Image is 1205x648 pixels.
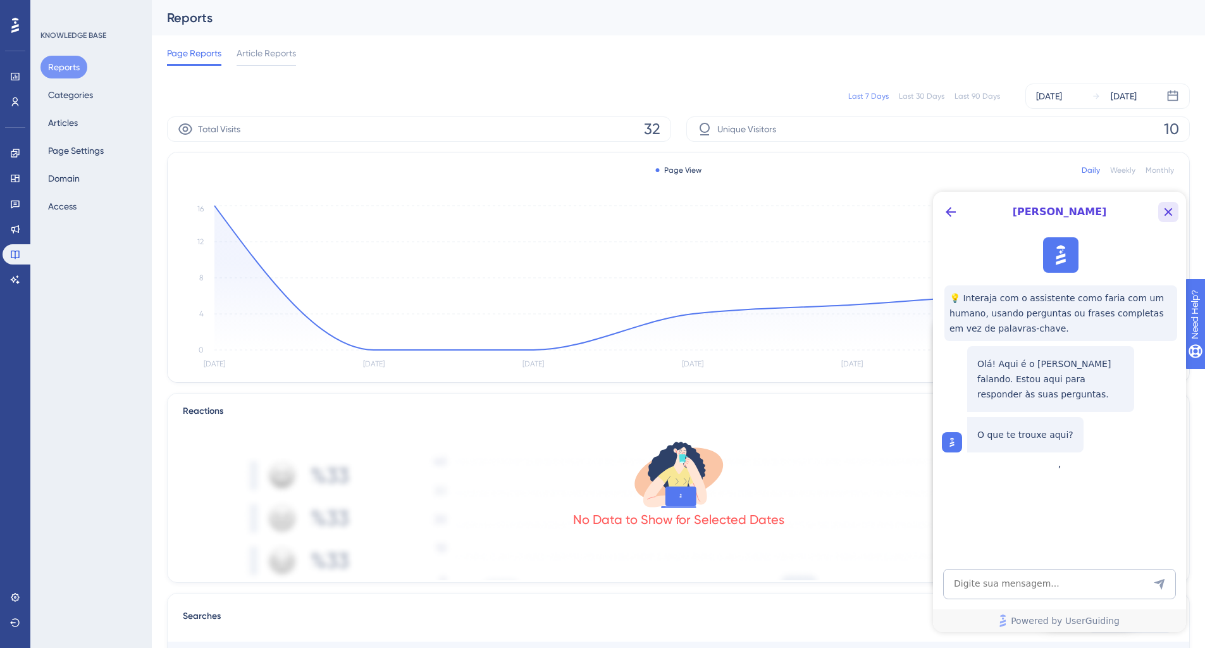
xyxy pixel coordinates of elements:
tspan: [DATE] [522,359,544,368]
div: Weekly [1110,165,1135,175]
div: No Data to Show for Selected Dates [573,511,784,528]
div: Last 30 Days [899,91,944,101]
div: [DATE] [1036,89,1062,104]
div: Reactions [183,404,1174,419]
div: Last 90 Days [955,91,1000,101]
div: Page View [655,165,701,175]
span: Page Reports [167,46,221,61]
tspan: [DATE] [204,359,225,368]
tspan: 8 [199,273,204,282]
tspan: 16 [197,204,204,213]
tspan: [DATE] [841,359,863,368]
tspan: 0 [199,346,204,354]
tspan: [DATE] [363,359,385,368]
div: Monthly [1146,165,1174,175]
tspan: [DATE] [682,359,703,368]
span: Searches [183,609,221,632]
tspan: 12 [197,237,204,246]
span: 10 [1164,119,1179,139]
span: Need Help? [30,3,79,18]
tspan: 4 [199,309,204,318]
iframe: UserGuiding AI Assistant [933,192,1186,632]
span: Total Visits [198,121,240,137]
div: Last 7 Days [848,91,889,101]
span: Unique Visitors [717,121,776,137]
div: Reports [167,9,1158,27]
div: Daily [1082,165,1100,175]
span: Article Reports [237,46,296,61]
span: 32 [644,119,660,139]
div: [DATE] [1111,89,1137,104]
